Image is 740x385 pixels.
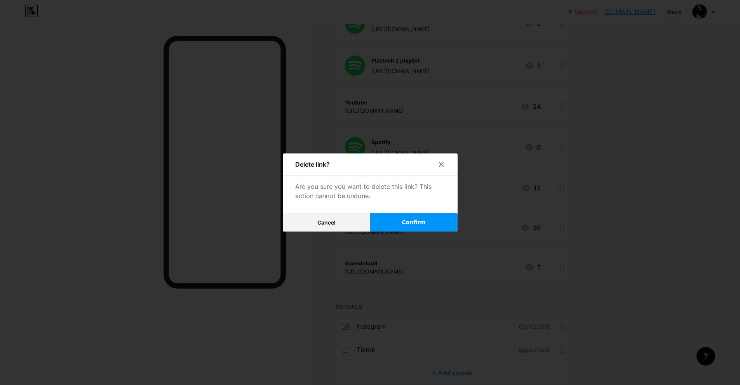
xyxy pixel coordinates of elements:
span: Confirm [402,218,426,226]
span: Cancel [317,219,336,226]
button: Confirm [370,213,458,232]
button: Cancel [283,213,370,232]
div: Delete link? [295,160,330,169]
div: Are you sure you want to delete this link? This action cannot be undone. [295,182,445,200]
